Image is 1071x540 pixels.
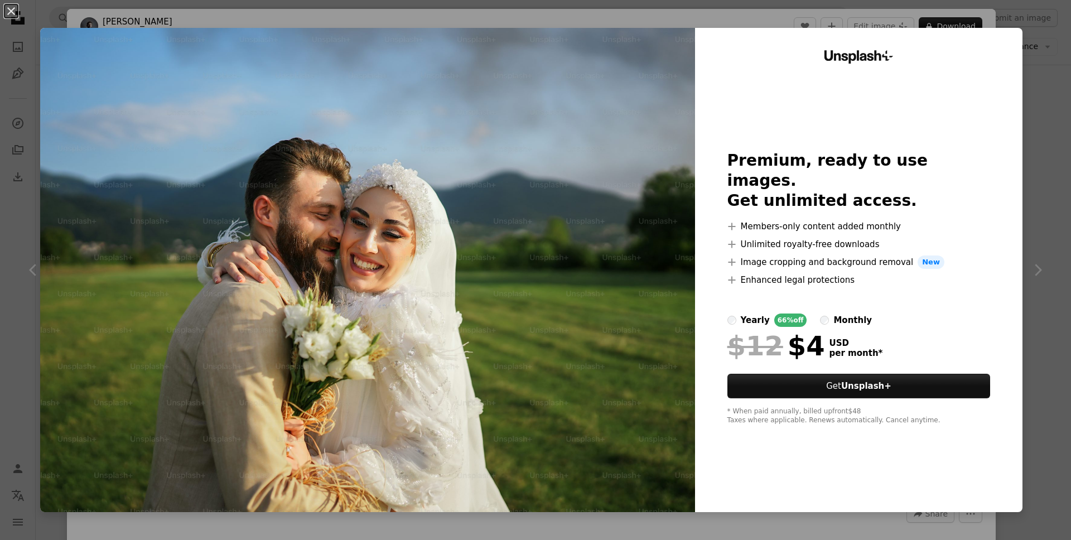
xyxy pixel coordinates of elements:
[841,381,891,391] strong: Unsplash+
[727,151,991,211] h2: Premium, ready to use images. Get unlimited access.
[918,255,944,269] span: New
[820,316,829,325] input: monthly
[727,238,991,251] li: Unlimited royalty-free downloads
[727,255,991,269] li: Image cropping and background removal
[829,338,883,348] span: USD
[774,314,807,327] div: 66% off
[727,331,783,360] span: $12
[741,314,770,327] div: yearly
[727,273,991,287] li: Enhanced legal protections
[727,407,991,425] div: * When paid annually, billed upfront $48 Taxes where applicable. Renews automatically. Cancel any...
[727,316,736,325] input: yearly66%off
[727,374,991,398] button: GetUnsplash+
[727,220,991,233] li: Members-only content added monthly
[829,348,883,358] span: per month *
[833,314,872,327] div: monthly
[727,331,825,360] div: $4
